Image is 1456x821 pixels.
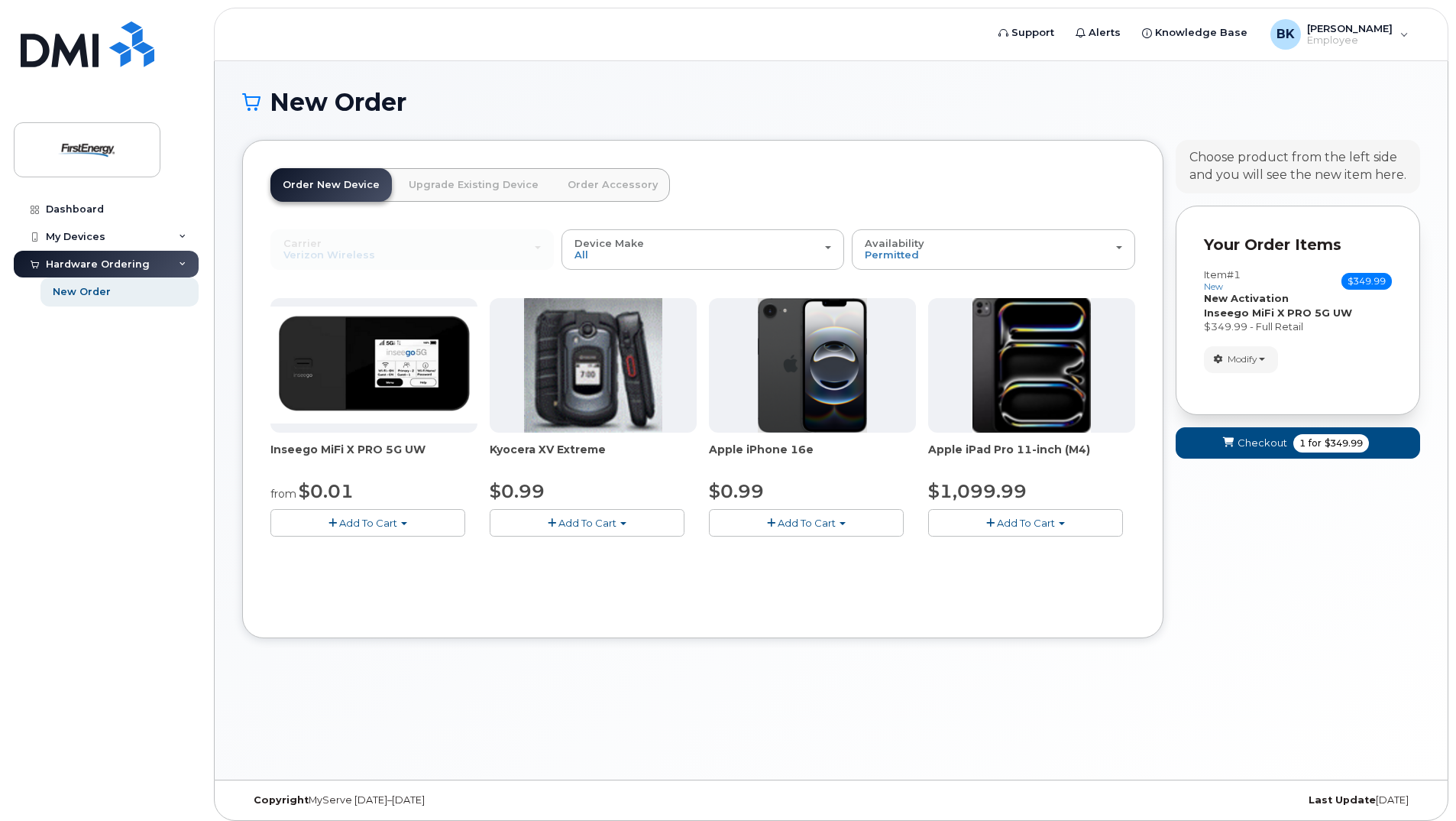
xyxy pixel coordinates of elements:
[709,442,916,472] div: Apple iPhone 16e
[709,480,764,502] span: $0.99
[490,442,697,472] div: Kyocera XV Extreme
[558,517,616,529] span: Add To Cart
[1176,427,1420,459] button: Checkout 1 for $349.99
[242,794,635,806] div: MyServe [DATE]–[DATE]
[574,237,644,249] span: Device Make
[574,248,588,261] span: All
[1027,794,1420,806] div: [DATE]
[1204,307,1352,319] strong: Inseego MiFi X PRO 5G UW
[709,509,904,536] button: Add To Cart
[396,168,551,202] a: Upgrade Existing Device
[1325,436,1363,450] span: $349.99
[928,442,1135,472] div: Apple iPad Pro 11-inch (M4)
[928,480,1027,502] span: $1,099.99
[490,480,545,502] span: $0.99
[972,298,1091,433] img: ipad_pro_11_m4.png
[997,517,1055,529] span: Add To Cart
[270,307,477,423] img: Inseego.png
[490,509,684,536] button: Add To Cart
[270,487,296,501] small: from
[242,89,1420,115] h1: New Order
[270,509,465,536] button: Add To Cart
[1204,234,1392,256] p: Your Order Items
[1204,292,1289,304] strong: New Activation
[1204,281,1223,292] small: new
[865,237,924,249] span: Availability
[1238,436,1287,450] span: Checkout
[270,168,392,202] a: Order New Device
[1204,346,1278,373] button: Modify
[778,517,836,529] span: Add To Cart
[524,298,662,433] img: xvextreme.gif
[928,509,1123,536] button: Add To Cart
[561,229,845,269] button: Device Make All
[1227,268,1241,281] span: #1
[270,442,477,472] div: Inseego MiFi X PRO 5G UW
[1299,436,1306,450] span: 1
[339,517,397,529] span: Add To Cart
[555,168,670,202] a: Order Accessory
[1390,754,1445,810] iframe: Messenger Launcher
[1309,794,1376,806] strong: Last Update
[1306,436,1325,450] span: for
[299,480,354,502] span: $0.01
[1204,320,1392,334] div: $349.99 - Full Retail
[1204,269,1241,291] h3: Item
[1189,149,1406,184] div: Choose product from the left side and you will see the new item here.
[254,794,309,806] strong: Copyright
[852,229,1135,269] button: Availability Permitted
[1341,273,1392,290] span: $349.99
[865,248,919,261] span: Permitted
[1228,352,1257,366] span: Modify
[758,298,868,433] img: iphone16e.png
